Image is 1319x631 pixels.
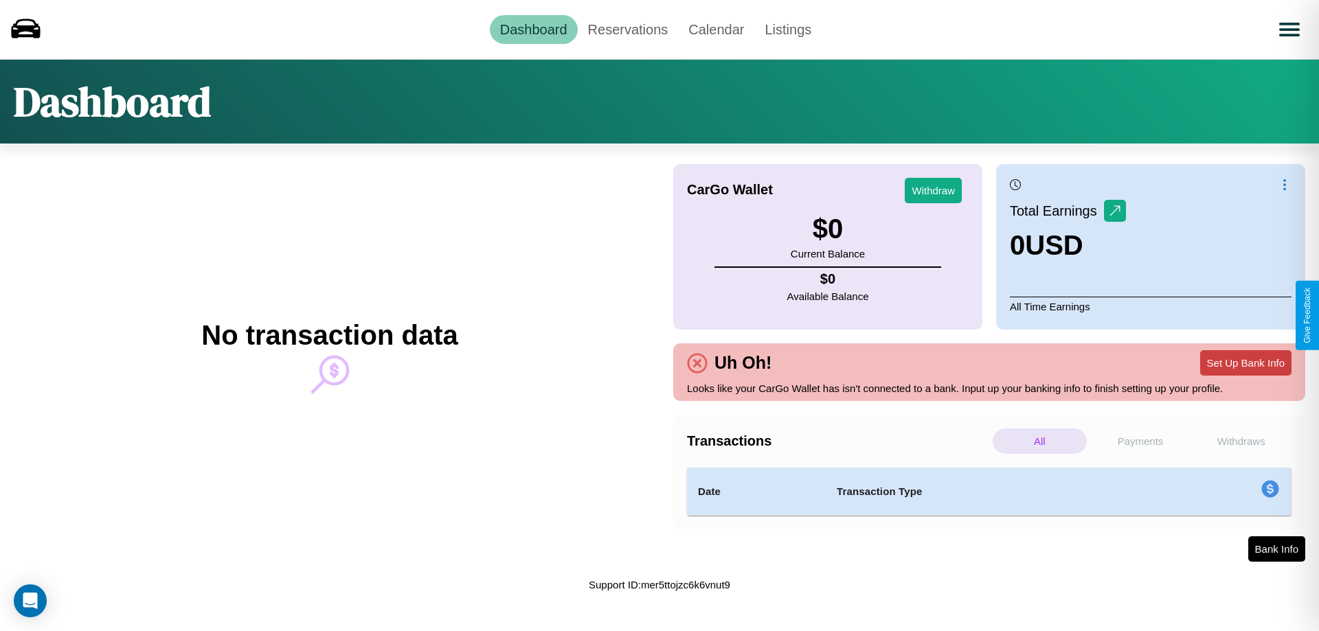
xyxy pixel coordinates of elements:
[1200,350,1292,376] button: Set Up Bank Info
[1010,198,1104,223] p: Total Earnings
[1270,10,1309,49] button: Open menu
[787,271,869,287] h4: $ 0
[578,15,679,44] a: Reservations
[687,468,1292,516] table: simple table
[905,178,962,203] button: Withdraw
[490,15,578,44] a: Dashboard
[993,428,1087,454] p: All
[754,15,822,44] a: Listings
[1303,288,1312,343] div: Give Feedback
[678,15,754,44] a: Calendar
[1010,297,1292,316] p: All Time Earnings
[201,320,458,351] h2: No transaction data
[589,575,730,594] p: Support ID: mer5ttojzc6k6vnut9
[1094,428,1188,454] p: Payments
[787,287,869,306] p: Available Balance
[1194,428,1288,454] p: Withdraws
[687,379,1292,398] p: Looks like your CarGo Wallet has isn't connected to a bank. Input up your banking info to finish ...
[687,433,989,449] h4: Transactions
[1010,230,1126,261] h3: 0 USD
[791,214,865,244] h3: $ 0
[791,244,865,263] p: Current Balance
[14,73,211,130] h1: Dashboard
[837,483,1149,500] h4: Transaction Type
[14,584,47,617] div: Open Intercom Messenger
[687,182,773,198] h4: CarGo Wallet
[698,483,815,500] h4: Date
[1248,536,1305,562] button: Bank Info
[708,353,778,373] h4: Uh Oh!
